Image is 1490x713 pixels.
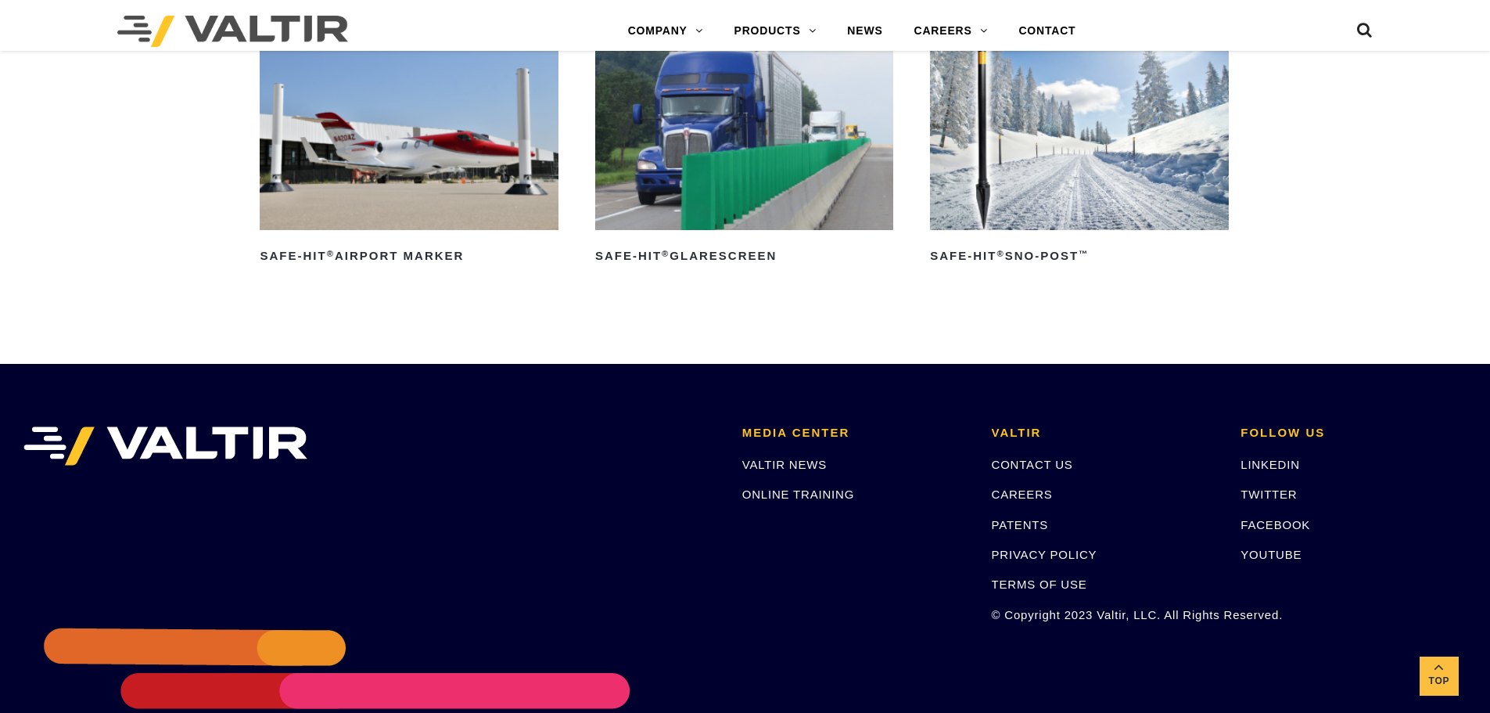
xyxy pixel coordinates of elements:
[719,16,832,47] a: PRODUCTS
[23,427,307,466] img: VALTIR
[260,244,558,269] h2: Safe-Hit Airport Marker
[742,488,854,501] a: ONLINE TRAINING
[327,249,335,258] sup: ®
[1240,518,1310,531] a: FACEBOOK
[992,427,1218,440] h2: VALTIR
[992,578,1087,591] a: TERMS OF USE
[1420,657,1459,696] a: Top
[595,244,893,269] h2: Safe-Hit Glarescreen
[742,427,968,440] h2: MEDIA CENTER
[1420,672,1459,690] span: Top
[992,518,1049,531] a: PATENTS
[992,458,1073,471] a: CONTACT US
[899,16,1004,47] a: CAREERS
[930,44,1228,269] a: Safe-Hit®Sno-Post™
[662,249,670,258] sup: ®
[1240,427,1467,440] h2: FOLLOW US
[930,244,1228,269] h2: Safe-Hit Sno-Post
[831,16,898,47] a: NEWS
[1079,249,1089,258] sup: ™
[742,458,827,471] a: VALTIR NEWS
[992,606,1218,624] p: © Copyright 2023 Valtir, LLC. All Rights Reserved.
[1240,458,1300,471] a: LINKEDIN
[612,16,719,47] a: COMPANY
[260,44,558,269] a: Safe-Hit®Airport Marker
[595,44,893,269] a: Safe-Hit®Glarescreen
[117,16,348,47] img: Valtir
[992,488,1053,501] a: CAREERS
[1240,548,1302,561] a: YOUTUBE
[1003,16,1091,47] a: CONTACT
[1240,488,1297,501] a: TWITTER
[996,249,1004,258] sup: ®
[992,548,1097,561] a: PRIVACY POLICY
